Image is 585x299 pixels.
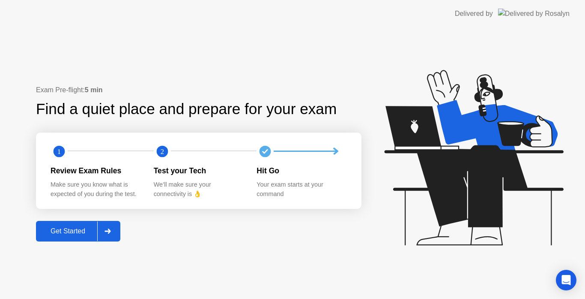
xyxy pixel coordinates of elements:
[161,147,164,155] text: 2
[51,180,140,199] div: Make sure you know what is expected of you during the test.
[154,180,243,199] div: We’ll make sure your connectivity is 👌
[498,9,570,18] img: Delivered by Rosalyn
[36,98,338,121] div: Find a quiet place and prepare for your exam
[51,165,140,176] div: Review Exam Rules
[556,270,576,290] div: Open Intercom Messenger
[257,180,346,199] div: Your exam starts at your command
[36,221,120,242] button: Get Started
[154,165,243,176] div: Test your Tech
[57,147,61,155] text: 1
[36,85,361,95] div: Exam Pre-flight:
[257,165,346,176] div: Hit Go
[455,9,493,19] div: Delivered by
[39,227,97,235] div: Get Started
[85,86,103,94] b: 5 min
